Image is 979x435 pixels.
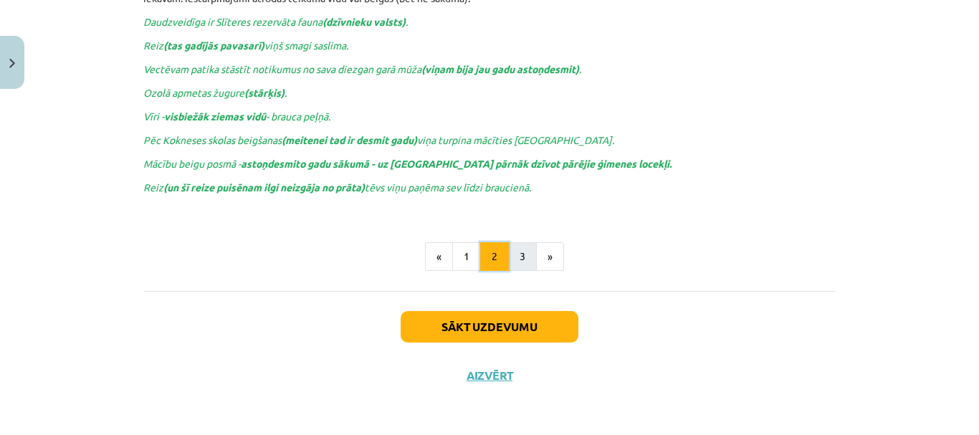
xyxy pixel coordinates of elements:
strong: (dzīvnieku valsts) [323,15,406,28]
button: 3 [508,242,537,271]
strong: (un šī reize puisēnam ilgi neizgāja no prāta) [163,181,365,193]
span: Reiz viņš smagi saslima. [143,39,348,52]
button: Sākt uzdevumu [401,311,578,343]
img: icon-close-lesson-0947bae3869378f0d4975bcd49f059093ad1ed9edebbc8119c70593378902aed.svg [9,59,15,68]
span: Vīri - - brauca peļņā. [143,110,330,123]
span: Mācību beigu posmā - [143,157,672,170]
button: » [536,242,564,271]
strong: astoņdesmito gadu sākumā - uz [GEOGRAPHIC_DATA] pārnāk dzīvot pārējie ģimenes locekļi. [241,157,672,170]
span: Daudzveidīga ir Slīteres rezervāta fauna . [143,15,408,28]
strong: (meitenei tad ir desmit gadu) [282,133,417,146]
span: Reiz tēvs viņu paņēma sev līdzi braucienā. [143,181,531,193]
strong: visbiežāk ziemas vidū [164,110,266,123]
span: Ozolā apmetas žugure . [143,86,287,99]
button: « [425,242,453,271]
strong: (viņam bija jau gadu astoņdesmit) [421,62,579,75]
span: Vectēvam patika stāstīt notikumus no sava diezgan garā mūža . [143,62,581,75]
strong: (stārķis) [244,86,285,99]
button: 2 [480,242,509,271]
button: 1 [452,242,481,271]
button: Aizvērt [462,368,517,383]
strong: (tas gadījās pavasarī) [163,39,264,52]
span: Pēc Kokneses skolas beigšanas viņa turpina mācīties [GEOGRAPHIC_DATA]. [143,133,614,146]
nav: Page navigation example [143,242,836,271]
